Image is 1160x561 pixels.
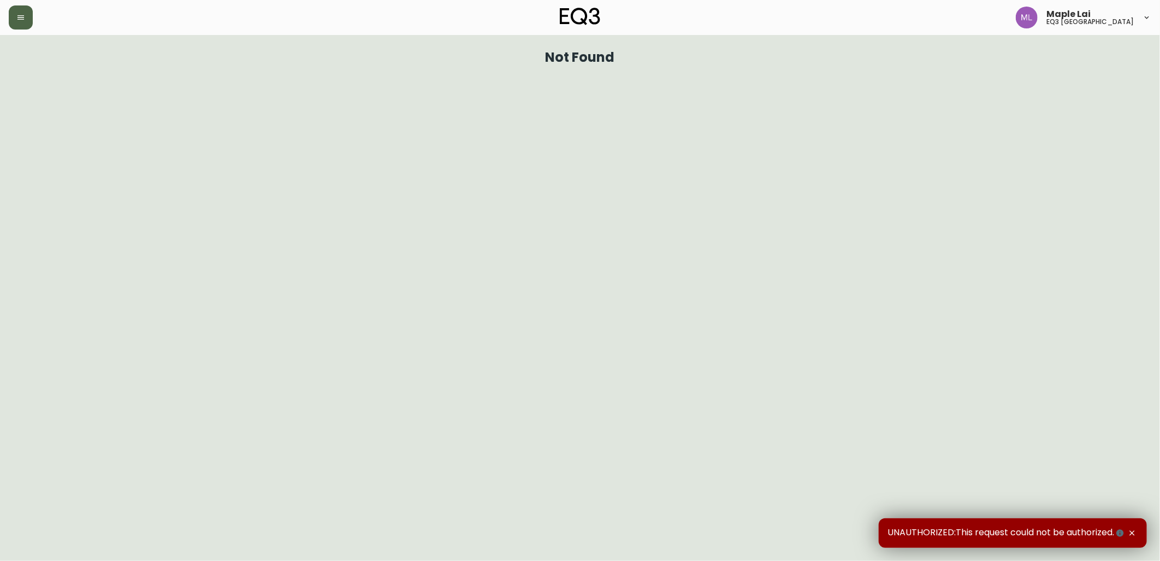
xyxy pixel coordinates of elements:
span: UNAUTHORIZED:This request could not be authorized. [887,527,1126,539]
img: 61e28cffcf8cc9f4e300d877dd684943 [1016,7,1038,28]
h5: eq3 [GEOGRAPHIC_DATA] [1046,19,1134,25]
span: Maple Lai [1046,10,1091,19]
img: logo [560,8,600,25]
h1: Not Found [546,52,615,62]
